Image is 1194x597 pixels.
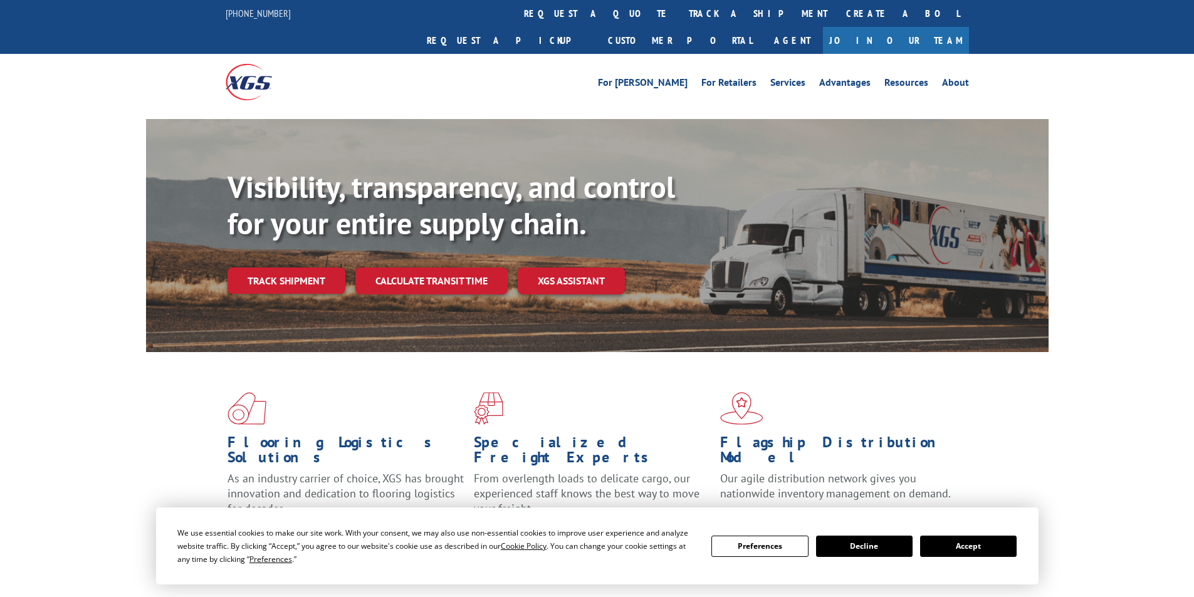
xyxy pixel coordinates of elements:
a: Services [770,78,805,91]
span: Cookie Policy [501,541,547,551]
button: Preferences [711,536,808,557]
a: Request a pickup [417,27,599,54]
a: Agent [762,27,823,54]
div: Cookie Consent Prompt [156,507,1039,584]
a: Resources [884,78,928,91]
a: XGS ASSISTANT [518,267,625,294]
a: [PHONE_NUMBER] [226,7,291,19]
h1: Specialized Freight Experts [474,435,711,471]
img: xgs-icon-flagship-distribution-model-red [720,392,763,425]
a: For Retailers [701,78,757,91]
img: xgs-icon-total-supply-chain-intelligence-red [228,392,266,425]
a: Customer Portal [599,27,762,54]
button: Accept [920,536,1017,557]
a: Advantages [819,78,871,91]
a: For [PERSON_NAME] [598,78,688,91]
h1: Flooring Logistics Solutions [228,435,464,471]
span: As an industry carrier of choice, XGS has brought innovation and dedication to flooring logistics... [228,471,464,516]
a: Track shipment [228,267,345,294]
a: Join Our Team [823,27,969,54]
b: Visibility, transparency, and control for your entire supply chain. [228,167,675,242]
h1: Flagship Distribution Model [720,435,957,471]
span: Preferences [249,554,292,564]
img: xgs-icon-focused-on-flooring-red [474,392,503,425]
span: Our agile distribution network gives you nationwide inventory management on demand. [720,471,951,501]
button: Decline [816,536,913,557]
a: Calculate transit time [355,267,508,294]
p: From overlength loads to delicate cargo, our experienced staff knows the best way to move your fr... [474,471,711,527]
div: We use essential cookies to make our site work. With your consent, we may also use non-essential ... [177,526,696,566]
a: About [942,78,969,91]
